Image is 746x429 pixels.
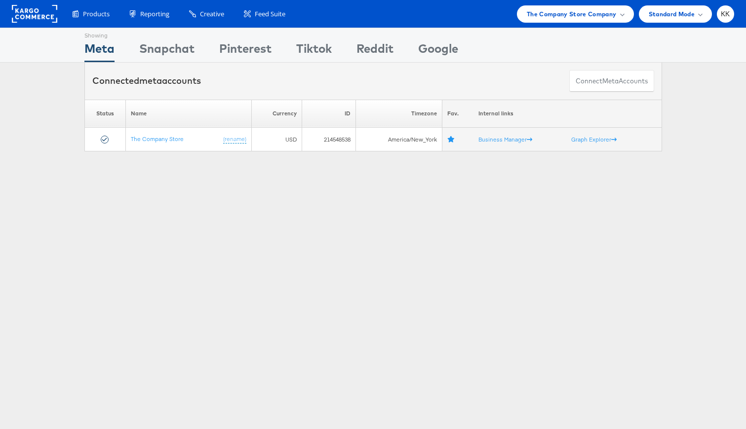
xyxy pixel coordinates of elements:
[219,40,272,62] div: Pinterest
[649,9,695,19] span: Standard Mode
[356,128,442,151] td: America/New_York
[721,11,730,17] span: KK
[255,9,285,19] span: Feed Suite
[84,100,125,128] th: Status
[200,9,224,19] span: Creative
[223,135,246,143] a: (rename)
[139,75,162,86] span: meta
[527,9,617,19] span: The Company Store Company
[84,40,115,62] div: Meta
[356,40,393,62] div: Reddit
[125,100,251,128] th: Name
[418,40,458,62] div: Google
[84,28,115,40] div: Showing
[571,136,617,143] a: Graph Explorer
[92,74,201,87] div: Connected accounts
[83,9,110,19] span: Products
[139,40,195,62] div: Snapchat
[569,70,654,92] button: ConnectmetaAccounts
[296,40,332,62] div: Tiktok
[251,128,302,151] td: USD
[140,9,169,19] span: Reporting
[356,100,442,128] th: Timezone
[302,100,355,128] th: ID
[131,135,184,143] a: The Company Store
[251,100,302,128] th: Currency
[478,136,532,143] a: Business Manager
[602,76,619,86] span: meta
[302,128,355,151] td: 214548538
